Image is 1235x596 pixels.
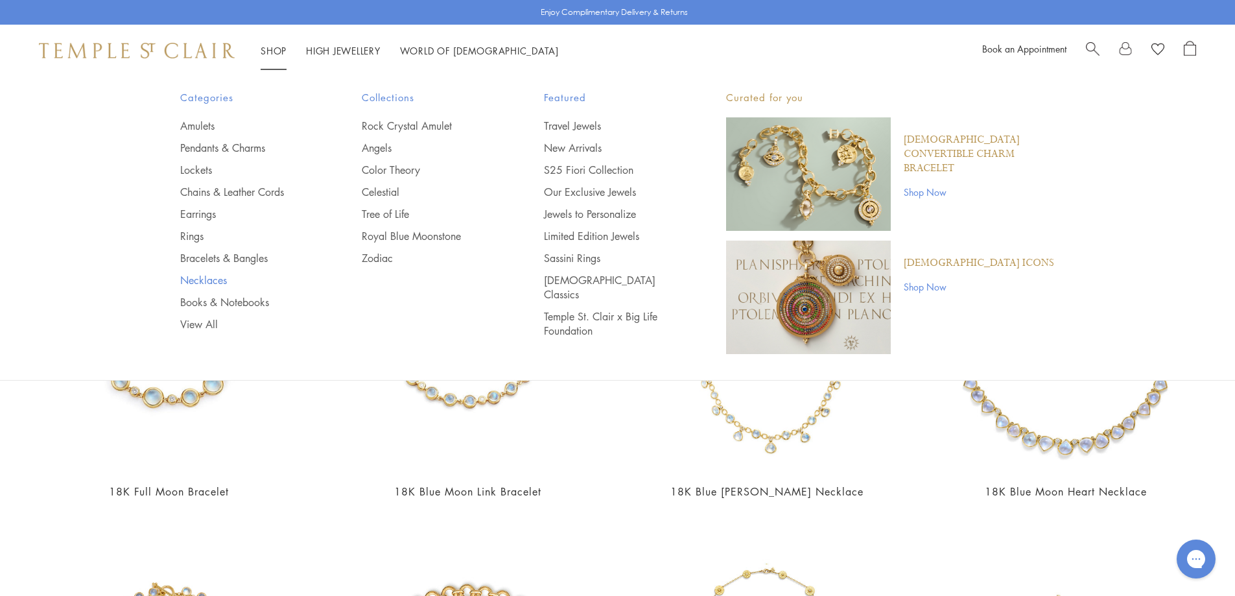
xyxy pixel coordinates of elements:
a: View All [180,317,311,331]
a: Travel Jewels [544,119,674,133]
a: [DEMOGRAPHIC_DATA] Convertible Charm Bracelet [904,133,1055,176]
a: [DEMOGRAPHIC_DATA] Icons [904,256,1054,270]
nav: Main navigation [261,43,559,59]
span: Categories [180,89,311,106]
a: Temple St. Clair x Big Life Foundation [544,309,674,338]
a: ShopShop [261,44,287,57]
span: Featured [544,89,674,106]
a: Lockets [180,163,311,177]
a: Jewels to Personalize [544,207,674,221]
a: 18K Blue Moon Heart Necklace [985,484,1147,499]
a: 18K Blue Moon Link Bracelet [394,484,541,499]
a: 18K Blue [PERSON_NAME] Necklace [670,484,864,499]
a: Shop Now [904,185,1055,199]
a: Open Shopping Bag [1184,41,1196,60]
a: Pendants & Charms [180,141,311,155]
a: New Arrivals [544,141,674,155]
a: Search [1086,41,1100,60]
a: Chains & Leather Cords [180,185,311,199]
a: Limited Edition Jewels [544,229,674,243]
a: Our Exclusive Jewels [544,185,674,199]
a: Angels [362,141,492,155]
iframe: Gorgias live chat messenger [1170,535,1222,583]
a: Sassini Rings [544,251,674,265]
a: High JewelleryHigh Jewellery [306,44,381,57]
a: Books & Notebooks [180,295,311,309]
a: Celestial [362,185,492,199]
a: [DEMOGRAPHIC_DATA] Classics [544,273,674,302]
p: Enjoy Complimentary Delivery & Returns [541,6,688,19]
a: Rock Crystal Amulet [362,119,492,133]
a: Necklaces [180,273,311,287]
a: Rings [180,229,311,243]
a: Tree of Life [362,207,492,221]
a: Book an Appointment [982,42,1066,55]
a: Bracelets & Bangles [180,251,311,265]
a: Shop Now [904,280,1054,294]
a: Royal Blue Moonstone [362,229,492,243]
a: Earrings [180,207,311,221]
a: S25 Fiori Collection [544,163,674,177]
a: Color Theory [362,163,492,177]
a: Zodiac [362,251,492,265]
a: 18K Full Moon Bracelet [109,484,229,499]
a: Amulets [180,119,311,133]
a: View Wishlist [1151,41,1164,60]
p: Curated for you [726,89,1055,106]
a: World of [DEMOGRAPHIC_DATA]World of [DEMOGRAPHIC_DATA] [400,44,559,57]
img: Temple St. Clair [39,43,235,58]
span: Collections [362,89,492,106]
